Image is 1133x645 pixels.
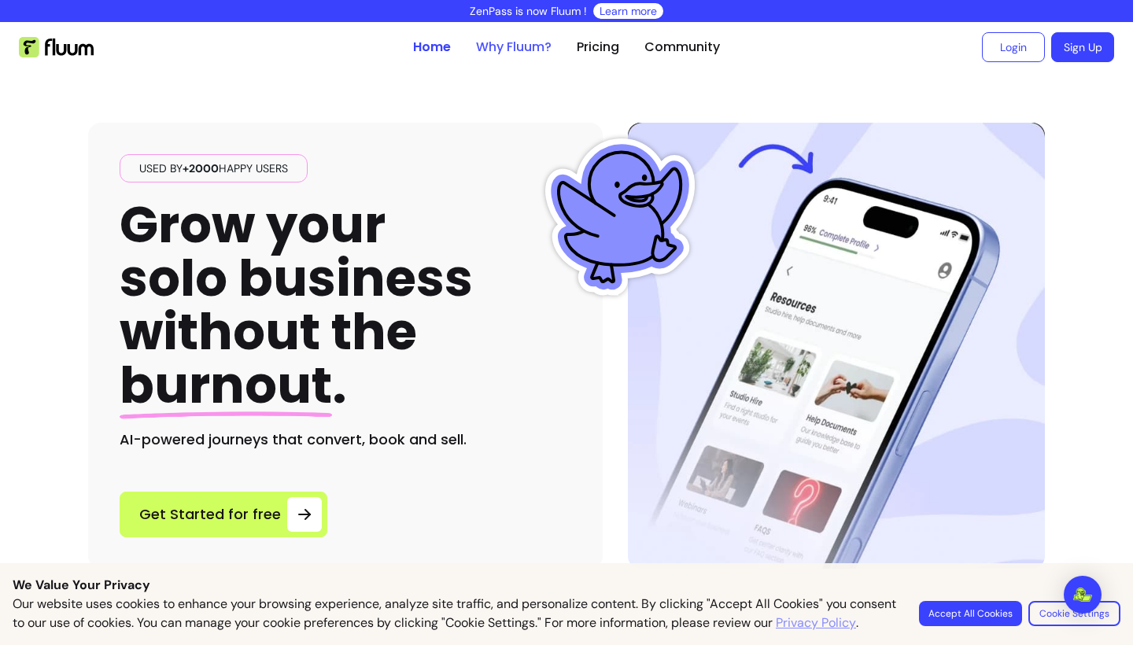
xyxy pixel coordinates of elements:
span: Used by happy users [133,160,294,176]
span: burnout [120,350,332,420]
a: Learn more [600,3,657,19]
span: +2000 [183,161,219,175]
a: Home [413,38,451,57]
h2: AI-powered journeys that convert, book and sell. [120,429,571,451]
p: Our website uses cookies to enhance your browsing experience, analyze site traffic, and personali... [13,595,900,632]
img: Hero [628,123,1045,569]
a: Pricing [577,38,619,57]
div: Open Intercom Messenger [1064,576,1102,614]
p: ZenPass is now Fluum ! [470,3,587,19]
button: Cookie Settings [1028,601,1120,626]
button: Accept All Cookies [919,601,1022,626]
a: Sign Up [1051,32,1114,62]
a: Login [982,32,1045,62]
img: Fluum Duck sticker [541,138,699,296]
img: Fluum Logo [19,37,94,57]
a: Privacy Policy [776,614,856,632]
a: Community [644,38,720,57]
span: Get Started for free [139,503,281,525]
a: Get Started for free [120,492,327,537]
a: Why Fluum? [476,38,552,57]
h1: Grow your solo business without the . [120,198,473,413]
p: We Value Your Privacy [13,576,1120,595]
